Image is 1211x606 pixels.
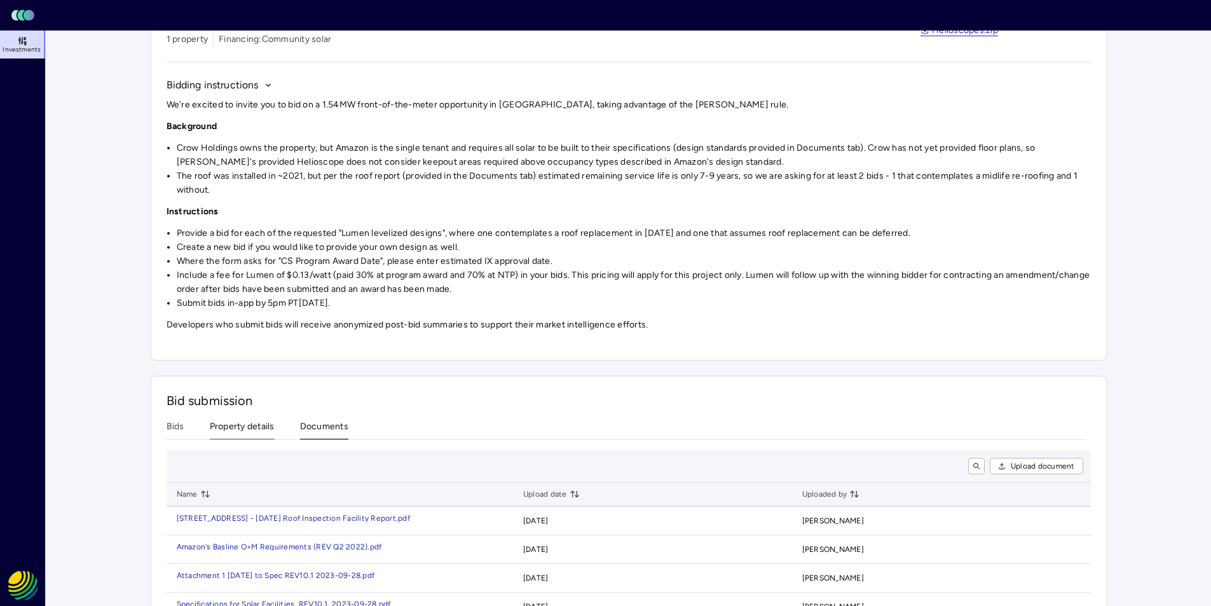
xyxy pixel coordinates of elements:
[513,564,792,593] td: [DATE]
[3,46,41,53] span: Investments
[300,420,348,439] button: Documents
[570,489,580,499] button: toggle sorting
[920,26,998,36] a: Helioscopes.zip
[167,78,273,93] button: Bidding instructions
[968,458,985,474] button: toggle search
[523,488,580,500] span: Upload date
[1011,460,1075,472] span: Upload document
[177,543,351,551] div: Amazon's Basline O+M Requirements (REV Q2 2
[177,254,1091,268] li: Where the form asks for "CS Program Award Date", please enter estimated IX approval date.
[167,318,1091,332] p: Developers who submit bids will receive anonymized post-bid summaries to support their market int...
[177,268,1091,296] li: Include a fee for Lumen of $0.13/watt (paid 30% at program award and 70% at NTP) in your bids. Th...
[381,514,410,522] div: port.pdf
[167,78,259,93] span: Bidding instructions
[177,514,503,522] a: [STREET_ADDRESS] - [DATE] Roof Inspection Facility Report.pdf
[177,514,381,522] div: [STREET_ADDRESS] - [DATE] Roof Inspection Facility Re
[350,543,381,551] div: 022).pdf
[167,393,253,408] span: Bid submission
[8,570,38,601] img: REC Solar
[167,121,217,132] strong: Background
[343,572,374,579] div: 9-28.pdf
[177,488,210,500] span: Name
[177,141,1091,169] li: Crow Holdings owns the property, but Amazon is the single tenant and requires all solar to be bui...
[219,32,331,46] span: Financing: Community solar
[200,489,210,499] button: toggle sorting
[177,572,503,579] a: Attachment 1 [DATE] to Spec REV10.1 2023-09-28.pdf
[849,489,859,499] button: toggle sorting
[792,535,1091,564] td: [PERSON_NAME]
[167,206,219,217] strong: Instructions
[167,98,1091,112] p: We're excited to invite you to bid on a 1.54MW front-of-the-meter opportunity in [GEOGRAPHIC_DATA...
[177,543,503,551] a: Amazon's Basline O+M Requirements (REV Q2 2022).pdf
[177,226,1091,240] li: Provide a bid for each of the requested "Lumen levelized designs", where one contemplates a roof ...
[792,507,1091,535] td: [PERSON_NAME]
[513,535,792,564] td: [DATE]
[177,240,1091,254] li: Create a new bid if you would like to provide your own design as well.
[802,488,860,500] span: Uploaded by
[177,572,344,579] div: Attachment 1 [DATE] to Spec REV10.1 2023-0
[513,507,792,535] td: [DATE]
[177,296,1091,310] li: Submit bids in-app by 5pm PT[DATE].
[210,420,275,439] button: Property details
[177,169,1091,197] li: The roof was installed in ~2021, but per the roof report (provided in the Documents tab) estimate...
[792,564,1091,593] td: [PERSON_NAME]
[167,420,184,439] button: Bids
[990,458,1083,474] button: Upload document
[167,32,209,46] span: 1 property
